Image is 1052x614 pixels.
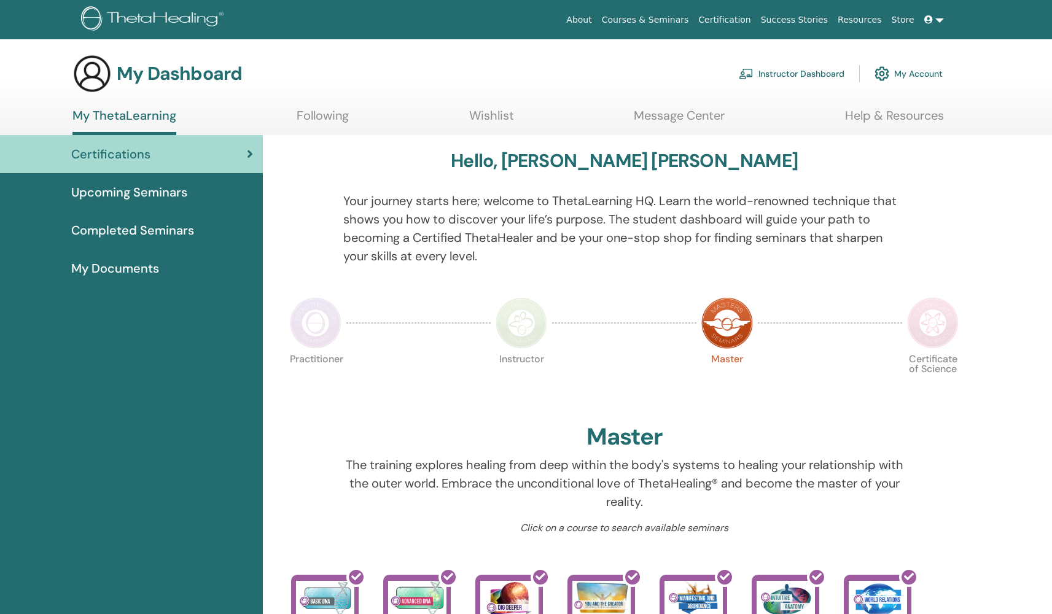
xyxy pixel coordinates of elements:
img: Instructor [496,297,547,349]
h2: Master [586,423,663,451]
img: generic-user-icon.jpg [72,54,112,93]
p: Click on a course to search available seminars [343,521,906,535]
p: Practitioner [290,354,341,406]
img: Certificate of Science [907,297,959,349]
span: My Documents [71,259,159,278]
h3: My Dashboard [117,63,242,85]
a: Help & Resources [845,108,944,132]
a: Message Center [634,108,725,132]
img: logo.png [81,6,228,34]
p: Your journey starts here; welcome to ThetaLearning HQ. Learn the world-renowned technique that sh... [343,192,906,265]
img: Practitioner [290,297,341,349]
a: Wishlist [469,108,514,132]
a: Resources [833,9,887,31]
span: Completed Seminars [71,221,194,239]
a: Instructor Dashboard [739,60,844,87]
a: Certification [693,9,755,31]
a: Success Stories [756,9,833,31]
span: Certifications [71,145,150,163]
span: Upcoming Seminars [71,183,187,201]
a: Courses & Seminars [597,9,694,31]
a: Following [297,108,349,132]
a: Store [887,9,919,31]
a: My Account [875,60,943,87]
a: My ThetaLearning [72,108,176,135]
img: chalkboard-teacher.svg [739,68,754,79]
h3: Hello, [PERSON_NAME] [PERSON_NAME] [451,150,798,172]
img: Master [701,297,753,349]
img: cog.svg [875,63,889,84]
p: Instructor [496,354,547,406]
p: Certificate of Science [907,354,959,406]
p: Master [701,354,753,406]
a: About [561,9,596,31]
p: The training explores healing from deep within the body's systems to healing your relationship wi... [343,456,906,511]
